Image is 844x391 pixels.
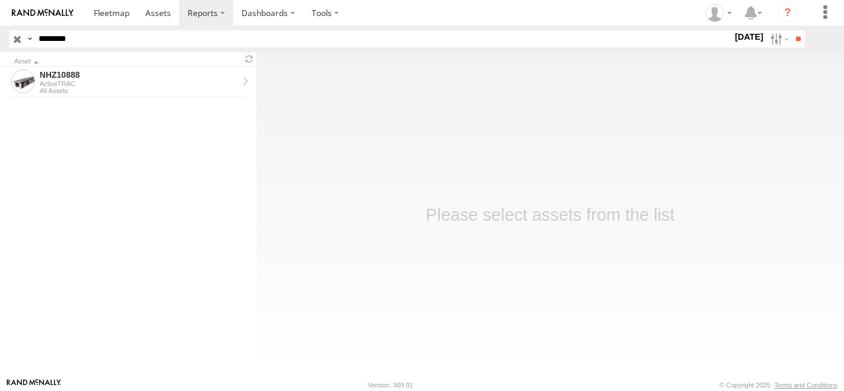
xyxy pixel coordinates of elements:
i: ? [778,4,797,23]
div: Zulema McIntosch [702,4,736,22]
a: Terms and Conditions [775,382,837,389]
label: Search Filter Options [766,30,791,47]
div: All Assets [40,87,238,94]
div: Version: 309.01 [368,382,413,389]
label: Search Query [25,30,34,47]
label: [DATE] [732,30,766,43]
a: Visit our Website [7,379,61,391]
div: © Copyright 2025 - [719,382,837,389]
div: ActiveTRAC [40,80,238,87]
div: Click to Sort [14,59,237,65]
div: NHZ10888 - View Asset History [40,69,238,80]
span: Refresh [242,53,256,65]
img: rand-logo.svg [12,9,74,17]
